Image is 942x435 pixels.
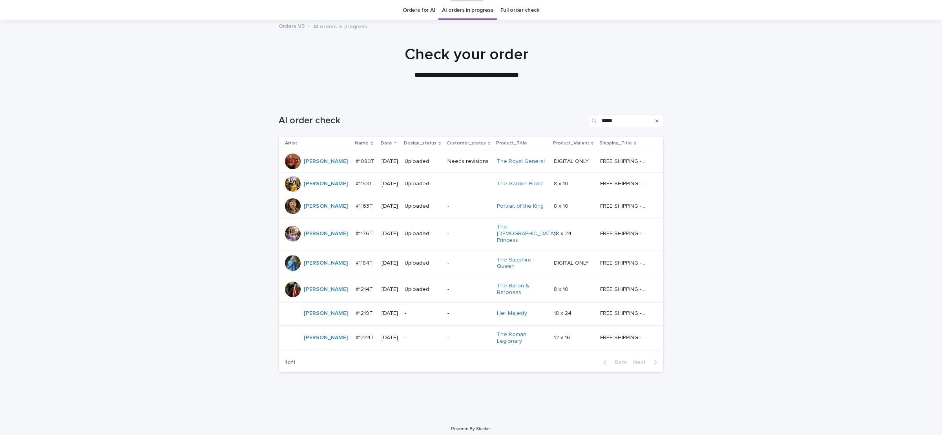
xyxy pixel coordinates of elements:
p: 8 x 10 [554,285,570,293]
p: DIGITAL ONLY [554,157,590,165]
p: - [447,286,491,293]
a: Full order check [500,1,539,20]
p: Product_Variant [553,139,589,148]
p: Shipping_Title [599,139,632,148]
p: Date [381,139,392,148]
input: Search [589,115,663,127]
h1: Check your order [274,45,659,64]
p: Needs revisions [447,158,491,165]
a: AI orders in progress [442,1,493,20]
p: [DATE] [382,158,398,165]
p: Uploaded [405,260,441,267]
p: Customer_status [447,139,486,148]
a: The Roman Legionary [497,331,546,345]
p: Uploaded [405,230,441,237]
a: Her Majesty [497,310,527,317]
button: Back [597,359,630,366]
a: Orders V3 [279,21,305,30]
tr: [PERSON_NAME] #1219T#1219T [DATE]--Her Majesty 18 x 2418 x 24 FREE SHIPPING - preview in 1-2 busi... [279,302,663,325]
tr: [PERSON_NAME] #1224T#1224T [DATE]--The Roman Legionary 12 x 1612 x 16 FREE SHIPPING - preview in ... [279,325,663,351]
p: [DATE] [382,310,398,317]
p: [DATE] [382,181,398,187]
p: FREE SHIPPING - preview in 1-2 business days, after your approval delivery will take 5-10 b.d. [600,333,651,341]
a: Powered By Stacker [451,426,491,431]
p: DIGITAL ONLY [554,258,590,267]
a: [PERSON_NAME] [304,203,348,210]
h1: AI order check [279,115,586,126]
p: Uploaded [405,286,441,293]
p: Uploaded [405,203,441,210]
p: #1214T [356,285,374,293]
span: Back [610,360,627,365]
a: Portrait of the King [497,203,544,210]
p: #1176T [356,229,374,237]
p: FREE SHIPPING - preview in 1-2 business days, after your approval delivery will take 5-10 b.d. [600,179,651,187]
a: [PERSON_NAME] [304,158,348,165]
p: - [447,230,491,237]
a: The [DEMOGRAPHIC_DATA] Princess [497,224,555,243]
p: 12 x 16 [554,333,572,341]
tr: [PERSON_NAME] #1214T#1214T [DATE]Uploaded-The Baron & Baroness 8 x 108 x 10 FREE SHIPPING - previ... [279,276,663,303]
a: The Garden Picnic [497,181,543,187]
p: Artist [285,139,297,148]
a: The Baron & Baroness [497,283,546,296]
a: [PERSON_NAME] [304,334,348,341]
a: [PERSON_NAME] [304,286,348,293]
p: - [405,310,441,317]
p: Uploaded [405,158,441,165]
p: FREE SHIPPING - preview in 1-2 business days, after your approval delivery will take 5-10 b.d. [600,309,651,317]
p: - [447,203,491,210]
tr: [PERSON_NAME] #1163T#1163T [DATE]Uploaded-Portrait of the King 8 x 108 x 10 FREE SHIPPING - previ... [279,195,663,217]
p: #1153T [356,179,374,187]
tr: [PERSON_NAME] #1176T#1176T [DATE]Uploaded-The [DEMOGRAPHIC_DATA] Princess 18 x 2418 x 24 FREE SHI... [279,217,663,250]
span: Next [633,360,650,365]
tr: [PERSON_NAME] #1080T#1080T [DATE]UploadedNeeds revisionsThe Royal General DIGITAL ONLYDIGITAL ONL... [279,150,663,173]
p: FREE SHIPPING - preview in 1-2 business days, after your approval delivery will take 5-10 b.d. [600,157,651,165]
p: #1184T [356,258,374,267]
p: Product_Title [496,139,527,148]
p: [DATE] [382,286,398,293]
p: [DATE] [382,334,398,341]
p: - [447,334,491,341]
tr: [PERSON_NAME] #1153T#1153T [DATE]Uploaded-The Garden Picnic 8 x 108 x 10 FREE SHIPPING - preview ... [279,173,663,195]
p: #1163T [356,201,374,210]
p: [DATE] [382,230,398,237]
p: #1224T [356,333,376,341]
tr: [PERSON_NAME] #1184T#1184T [DATE]Uploaded-The Sapphire Queen DIGITAL ONLYDIGITAL ONLY FREE SHIPPI... [279,250,663,276]
p: 8 x 10 [554,179,570,187]
p: #1080T [356,157,376,165]
p: 18 x 24 [554,309,573,317]
p: - [405,334,441,341]
p: AI orders in progress [313,22,367,30]
p: Uploaded [405,181,441,187]
p: 18 x 24 [554,229,573,237]
p: #1219T [356,309,374,317]
p: - [447,310,491,317]
p: Name [355,139,369,148]
a: Orders for AI [403,1,435,20]
a: The Royal General [497,158,545,165]
p: - [447,181,491,187]
p: FREE SHIPPING - preview in 1-2 business days, after your approval delivery will take 5-10 b.d. [600,201,651,210]
a: [PERSON_NAME] [304,310,348,317]
p: FREE SHIPPING - preview in 1-2 business days, after your approval delivery will take 5-10 b.d. [600,258,651,267]
button: Next [630,359,663,366]
a: The Sapphire Queen [497,257,546,270]
p: [DATE] [382,260,398,267]
p: 8 x 10 [554,201,570,210]
p: FREE SHIPPING - preview in 1-2 business days, after your approval delivery will take 5-10 b.d. [600,229,651,237]
a: [PERSON_NAME] [304,230,348,237]
p: FREE SHIPPING - preview in 1-2 business days, after your approval delivery will take 5-10 b.d. [600,285,651,293]
p: Design_status [404,139,436,148]
a: [PERSON_NAME] [304,260,348,267]
p: 1 of 1 [279,353,302,372]
a: [PERSON_NAME] [304,181,348,187]
p: - [447,260,491,267]
p: [DATE] [382,203,398,210]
